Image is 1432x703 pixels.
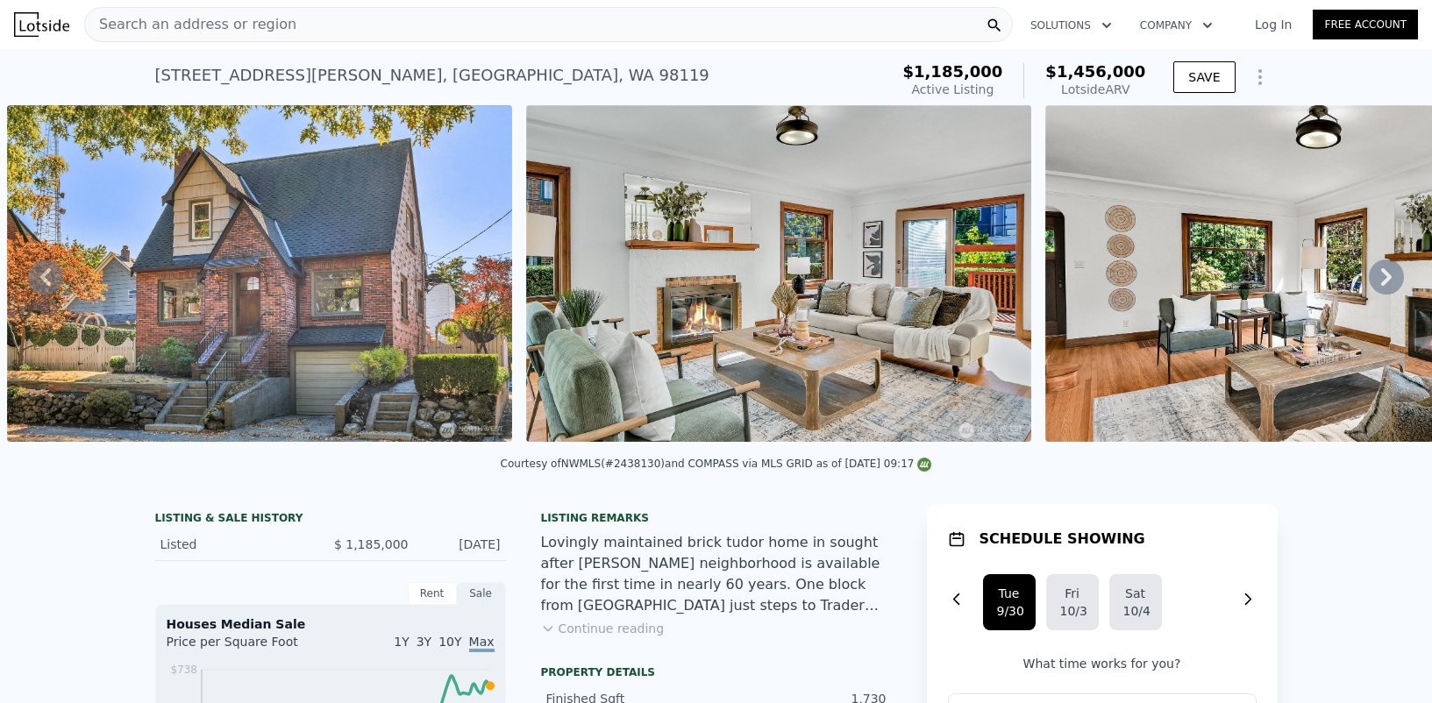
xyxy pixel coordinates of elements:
p: What time works for you? [948,655,1257,672]
div: 9/30 [997,602,1022,620]
div: 10/3 [1060,602,1085,620]
div: Sale [457,582,506,605]
div: Lovingly maintained brick tudor home in sought after [PERSON_NAME] neighborhood is available for ... [541,532,892,616]
button: Show Options [1243,60,1278,95]
button: Company [1126,10,1227,41]
span: 1Y [394,635,409,649]
span: 10Y [438,635,461,649]
div: Courtesy of NWMLS (#2438130) and COMPASS via MLS GRID as of [DATE] 09:17 [501,458,932,470]
div: Property details [541,665,892,679]
button: Continue reading [541,620,665,637]
button: Fri10/3 [1046,574,1099,630]
div: Lotside ARV [1045,81,1145,98]
span: $ 1,185,000 [334,537,409,551]
button: Sat10/4 [1109,574,1162,630]
div: 10/4 [1123,602,1148,620]
div: Sat [1123,585,1148,602]
div: Listed [160,536,317,553]
tspan: $738 [170,664,197,676]
span: Active Listing [911,82,994,96]
img: Sale: 169792065 Parcel: 97953822 [526,105,1031,442]
img: NWMLS Logo [917,458,931,472]
span: $1,185,000 [902,62,1002,81]
div: Houses Median Sale [167,615,495,633]
button: Tue9/30 [983,574,1036,630]
span: 3Y [417,635,431,649]
div: Rent [408,582,457,605]
button: SAVE [1173,61,1235,93]
button: Solutions [1016,10,1126,41]
span: $1,456,000 [1045,62,1145,81]
a: Log In [1234,16,1313,33]
div: [STREET_ADDRESS][PERSON_NAME] , [GEOGRAPHIC_DATA] , WA 98119 [155,63,709,88]
a: Free Account [1313,10,1418,39]
img: Lotside [14,12,69,37]
div: Tue [997,585,1022,602]
div: Listing remarks [541,511,892,525]
div: LISTING & SALE HISTORY [155,511,506,529]
img: Sale: 169792065 Parcel: 97953822 [7,105,512,442]
div: Fri [1060,585,1085,602]
span: Search an address or region [85,14,296,35]
h1: SCHEDULE SHOWING [980,529,1145,550]
span: Max [469,635,495,652]
div: [DATE] [423,536,501,553]
div: Price per Square Foot [167,633,331,661]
